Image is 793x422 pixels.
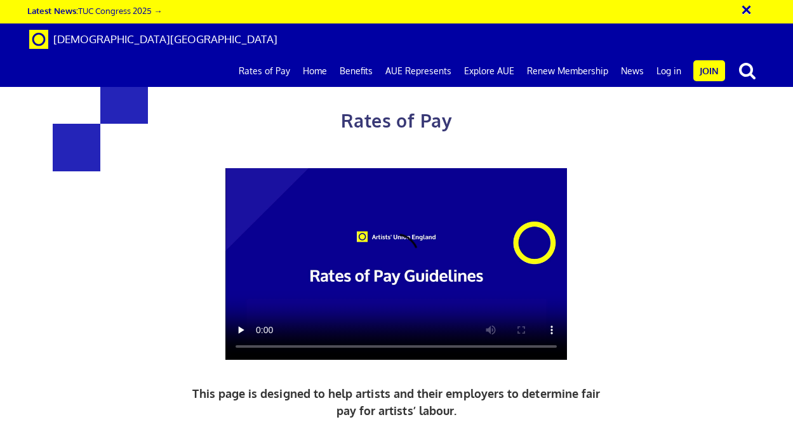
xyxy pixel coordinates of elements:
[333,55,379,87] a: Benefits
[20,23,287,55] a: Brand [DEMOGRAPHIC_DATA][GEOGRAPHIC_DATA]
[615,55,650,87] a: News
[27,5,162,16] a: Latest News:TUC Congress 2025 →
[379,55,458,87] a: AUE Represents
[458,55,521,87] a: Explore AUE
[693,60,725,81] a: Join
[53,32,277,46] span: [DEMOGRAPHIC_DATA][GEOGRAPHIC_DATA]
[650,55,688,87] a: Log in
[27,5,78,16] strong: Latest News:
[341,109,452,132] span: Rates of Pay
[232,55,297,87] a: Rates of Pay
[728,57,767,84] button: search
[521,55,615,87] a: Renew Membership
[297,55,333,87] a: Home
